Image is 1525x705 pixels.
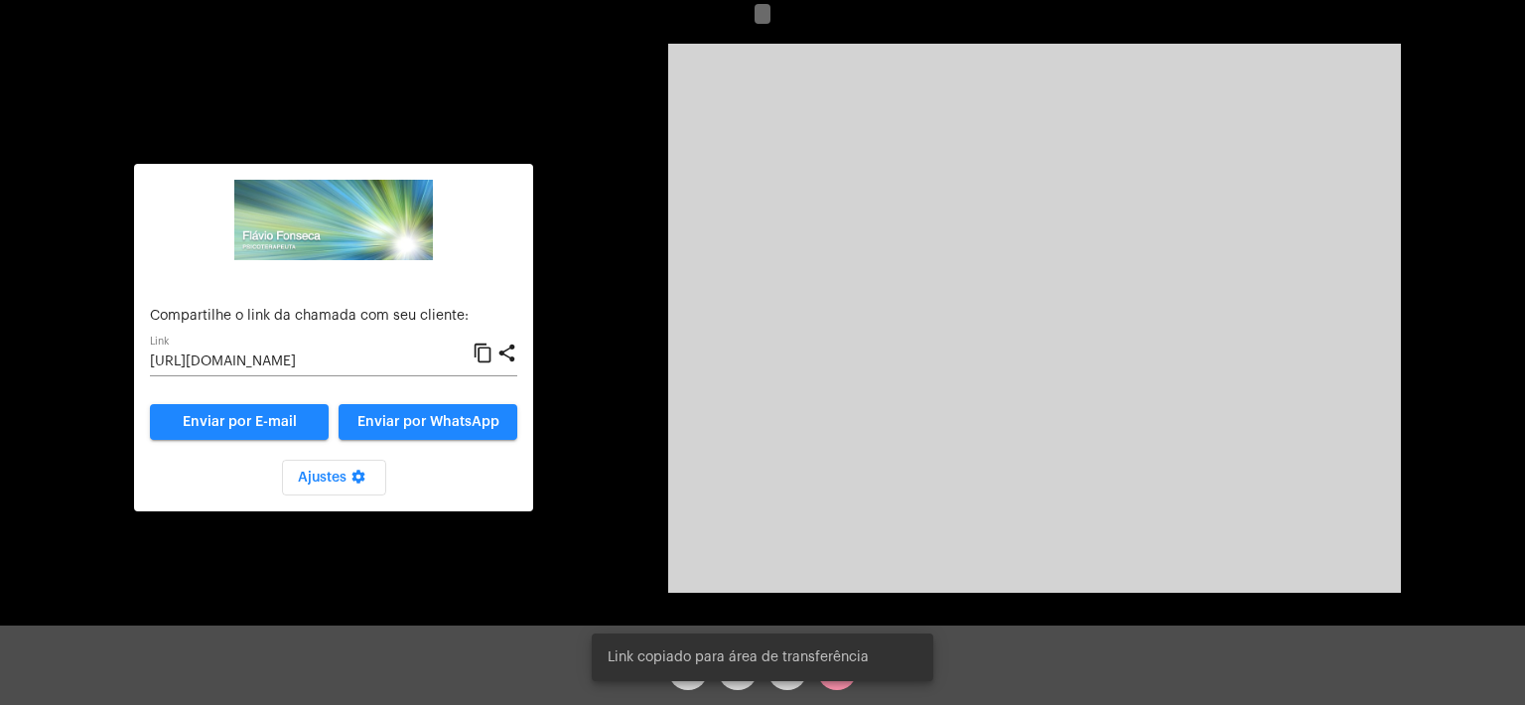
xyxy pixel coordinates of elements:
[183,415,297,429] span: Enviar por E-mail
[298,471,370,485] span: Ajustes
[608,647,869,667] span: Link copiado para área de transferência
[496,342,517,365] mat-icon: share
[357,415,499,429] span: Enviar por WhatsApp
[347,469,370,493] mat-icon: settings
[282,460,386,495] button: Ajustes
[150,309,517,324] p: Compartilhe o link da chamada com seu cliente:
[234,180,433,260] img: ad486f29-800c-4119-1513-e8219dc03dae.png
[150,404,329,440] a: Enviar por E-mail
[473,342,493,365] mat-icon: content_copy
[339,404,517,440] button: Enviar por WhatsApp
